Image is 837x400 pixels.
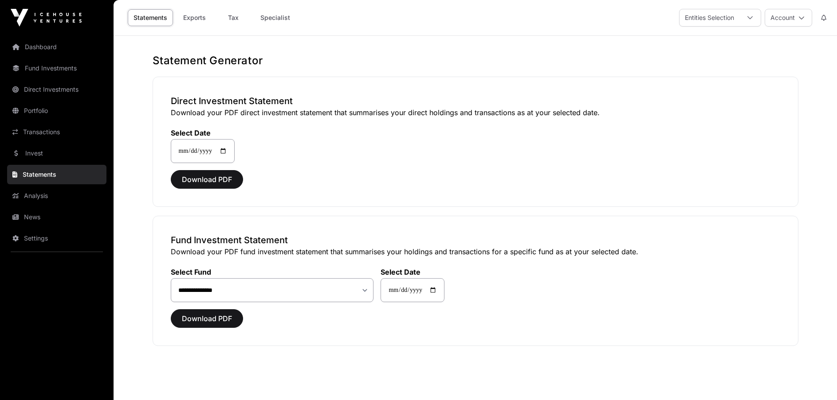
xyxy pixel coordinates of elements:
[171,128,235,137] label: Select Date
[171,234,780,246] h3: Fund Investment Statement
[171,170,243,189] button: Download PDF
[793,357,837,400] iframe: Chat Widget
[171,107,780,118] p: Download your PDF direct investment statement that summarises your direct holdings and transactio...
[255,9,296,26] a: Specialist
[7,186,106,206] a: Analysis
[680,9,739,26] div: Entities Selection
[7,58,106,78] a: Fund Investments
[7,122,106,142] a: Transactions
[216,9,251,26] a: Tax
[182,313,232,324] span: Download PDF
[7,229,106,248] a: Settings
[765,9,812,27] button: Account
[7,207,106,227] a: News
[177,9,212,26] a: Exports
[171,246,780,257] p: Download your PDF fund investment statement that summarises your holdings and transactions for a ...
[7,144,106,163] a: Invest
[7,37,106,57] a: Dashboard
[171,179,243,188] a: Download PDF
[171,309,243,328] button: Download PDF
[171,95,780,107] h3: Direct Investment Statement
[182,174,232,185] span: Download PDF
[171,268,374,276] label: Select Fund
[11,9,82,27] img: Icehouse Ventures Logo
[171,318,243,327] a: Download PDF
[153,54,798,68] h1: Statement Generator
[7,101,106,120] a: Portfolio
[128,9,173,26] a: Statements
[381,268,444,276] label: Select Date
[7,80,106,99] a: Direct Investments
[7,165,106,184] a: Statements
